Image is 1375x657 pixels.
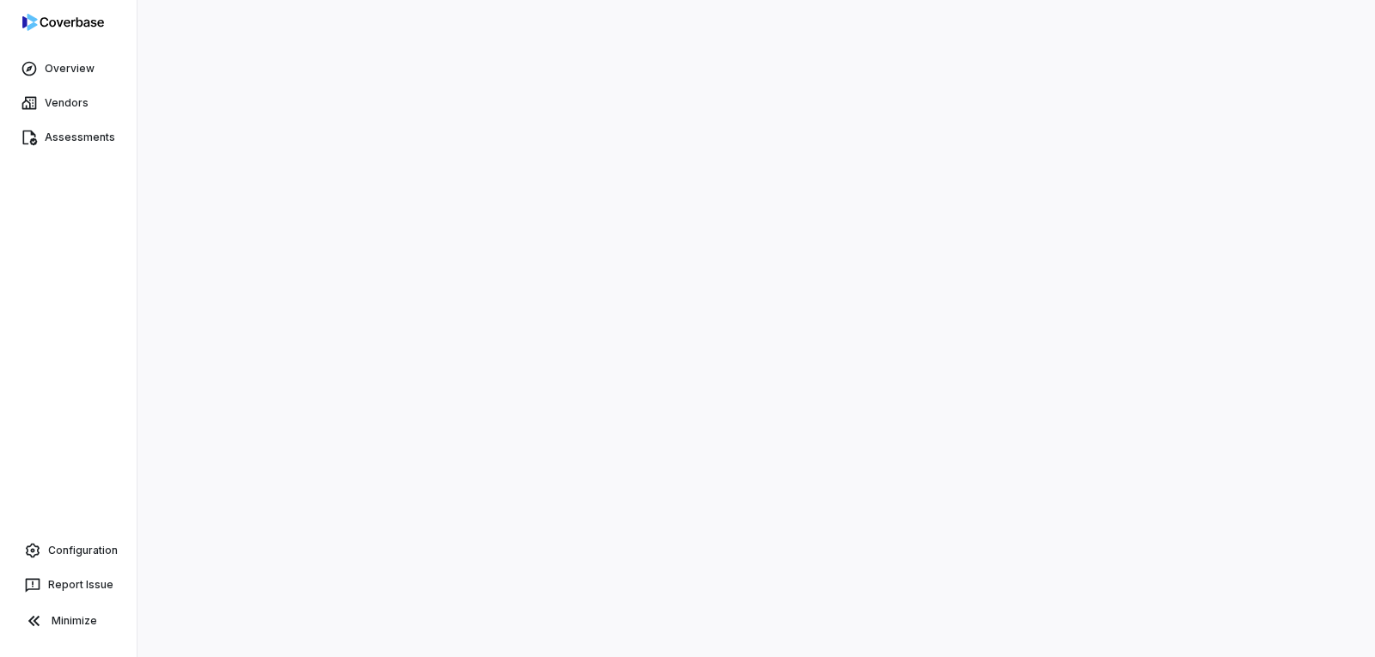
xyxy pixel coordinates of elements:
[3,122,133,153] a: Assessments
[7,604,130,638] button: Minimize
[22,14,104,31] img: logo-D7KZi-bG.svg
[3,88,133,119] a: Vendors
[7,535,130,566] a: Configuration
[3,53,133,84] a: Overview
[7,569,130,600] button: Report Issue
